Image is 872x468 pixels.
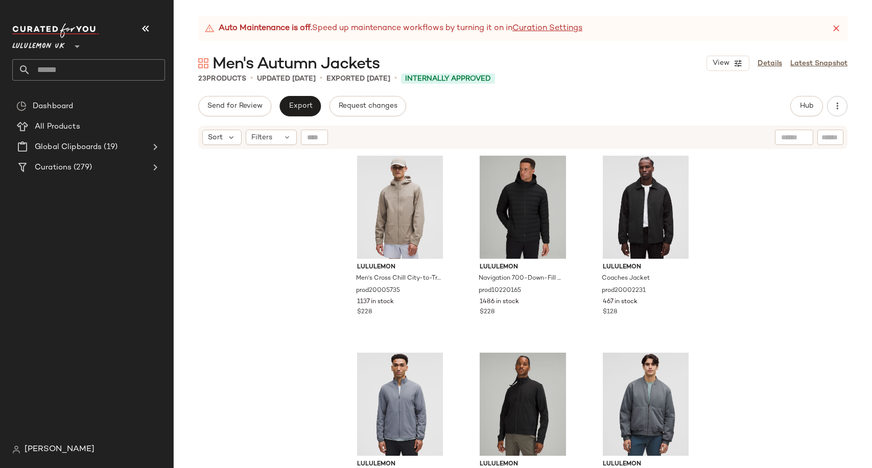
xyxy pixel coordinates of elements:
[790,58,847,69] a: Latest Snapshot
[12,23,99,38] img: cfy_white_logo.C9jOOHJF.svg
[356,274,442,283] span: Men's Cross Chill City-to-Trail Jacket
[603,298,638,307] span: 467 in stock
[257,73,316,84] p: updated [DATE]
[12,446,20,454] img: svg%3e
[480,263,566,272] span: lululemon
[602,286,646,295] span: prod20002231
[512,22,582,35] a: Curation Settings
[35,141,102,153] span: Global Clipboards
[706,56,749,71] button: View
[480,298,519,307] span: 1486 in stock
[357,298,394,307] span: 1137 in stock
[480,308,494,317] span: $228
[204,22,582,35] div: Speed up maintenance workflows by turning it on in
[208,132,223,143] span: Sort
[219,22,312,35] strong: Auto Maintenance is off.
[712,59,729,67] span: View
[320,72,322,85] span: •
[479,274,565,283] span: Navigation 700-Down-Fill Hoodie
[790,96,823,116] button: Hub
[349,353,452,456] img: LM4ARMS_038426_1
[12,35,65,53] span: Lululemon UK
[102,141,117,153] span: (19)
[33,101,73,112] span: Dashboard
[356,286,400,295] span: prod20005735
[603,308,617,317] span: $128
[603,263,689,272] span: lululemon
[35,162,72,174] span: Curations
[288,102,312,110] span: Export
[198,75,206,83] span: 23
[357,308,372,317] span: $228
[35,121,80,133] span: All Products
[758,58,782,69] a: Details
[326,73,390,84] p: Exported [DATE]
[329,96,406,116] button: Request changes
[250,72,253,85] span: •
[72,162,92,174] span: (279)
[338,102,397,110] span: Request changes
[394,72,397,85] span: •
[349,156,452,259] img: LM4ATWS_070108_1
[198,96,271,116] button: Send for Review
[595,353,697,456] img: LM4AR4S_038426_1
[25,444,95,456] span: [PERSON_NAME]
[251,132,272,143] span: Filters
[198,58,208,68] img: svg%3e
[213,54,380,75] span: Men's Autumn Jackets
[16,101,27,111] img: svg%3e
[799,102,814,110] span: Hub
[602,274,650,283] span: Coaches Jacket
[207,102,263,110] span: Send for Review
[405,73,491,84] span: Internally Approved
[479,286,521,295] span: prod10220165
[595,156,697,259] img: LM4AS7S_0001_1
[472,353,574,456] img: LM4616S_0001_1
[357,263,443,272] span: lululemon
[279,96,321,116] button: Export
[198,73,246,84] div: Products
[472,156,574,259] img: LM4AH5S_0001_1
